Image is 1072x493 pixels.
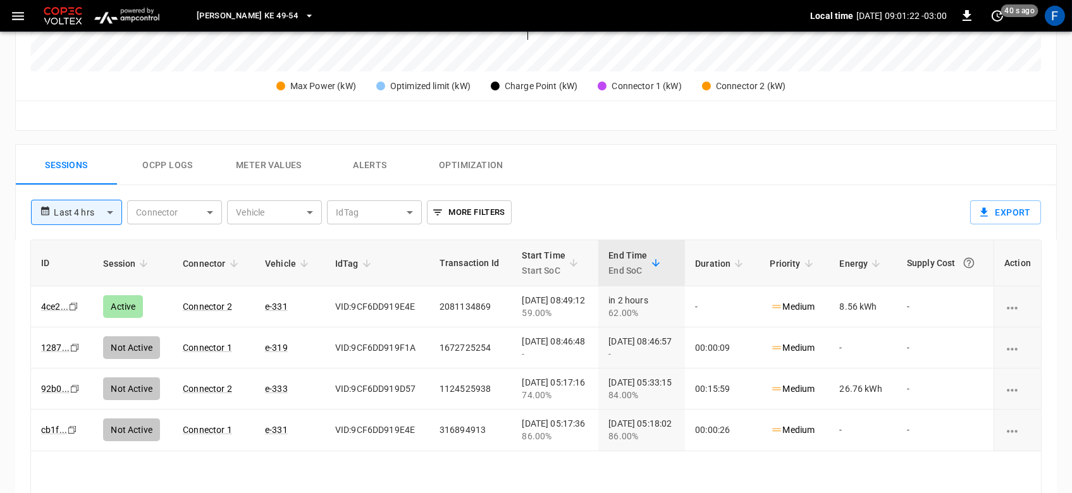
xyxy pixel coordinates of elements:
td: 2081134869 [429,286,512,327]
div: Max Power (kW) [290,80,356,93]
img: ampcontrol.io logo [90,4,164,28]
span: Energy [839,256,884,271]
button: Sessions [16,145,117,185]
div: Connector 1 (kW) [612,80,681,93]
td: - [897,368,994,410]
div: Start Time [522,248,565,278]
a: cb1f... [41,425,67,435]
div: [DATE] 05:18:02 [608,417,675,442]
td: VID:9CF6DD919D57 [325,368,429,410]
span: Connector [183,256,242,271]
a: e-319 [265,343,288,353]
th: Action [994,240,1041,286]
div: Connector 2 (kW) [716,80,786,93]
span: Vehicle [265,256,312,271]
p: [DATE] 09:01:22 -03:00 [856,9,947,22]
button: Export [970,200,1041,224]
div: [DATE] 05:33:15 [608,376,675,401]
p: End SoC [608,263,647,278]
button: The cost of your charging session based on your supply rates [958,252,980,274]
td: - [685,286,760,327]
div: Not Active [103,377,160,400]
div: - [522,348,588,360]
p: Start SoC [522,263,565,278]
span: Start TimeStart SoC [522,248,582,278]
button: set refresh interval [987,6,1007,26]
div: copy [69,341,82,355]
div: Not Active [103,418,160,441]
div: 62.00% [608,307,675,319]
div: profile-icon [1045,6,1065,26]
a: 4ce2... [41,301,68,312]
div: copy [69,382,82,396]
div: [DATE] 08:46:48 [522,335,588,360]
div: Supply Cost [907,252,983,274]
span: 40 s ago [1001,4,1038,17]
div: [DATE] 05:17:16 [522,376,588,401]
a: e-333 [265,384,288,394]
table: sessions table [31,240,1041,451]
p: Medium [770,341,815,355]
div: End Time [608,248,647,278]
p: Local time [810,9,854,22]
div: in 2 hours [608,294,675,319]
button: Ocpp logs [117,145,218,185]
span: Session [103,256,152,271]
button: Meter Values [218,145,319,185]
div: copy [66,423,79,437]
a: e-331 [265,425,288,435]
td: VID:9CF6DD919E4E [325,410,429,451]
td: - [829,410,897,451]
td: 8.56 kWh [829,286,897,327]
a: Connector 2 [183,301,232,312]
p: Medium [770,423,815,437]
div: - [608,348,675,360]
div: charging session options [1004,423,1031,436]
div: Not Active [103,336,160,359]
th: ID [31,240,93,286]
div: Optimized limit (kW) [390,80,471,93]
div: charging session options [1004,300,1031,313]
td: 1672725254 [429,327,512,368]
span: Duration [695,256,747,271]
a: Connector 1 [183,425,232,435]
div: 86.00% [522,430,588,442]
td: - [897,286,994,327]
td: 00:15:59 [685,368,760,410]
a: 1287... [41,343,70,353]
a: Connector 2 [183,384,232,394]
img: Customer Logo [41,4,85,28]
td: 00:00:09 [685,327,760,368]
div: [DATE] 08:46:57 [608,335,675,360]
td: - [897,410,994,451]
div: 59.00% [522,307,588,319]
button: Alerts [319,145,421,185]
div: copy [68,300,80,313]
span: [PERSON_NAME] KE 49-54 [197,9,298,23]
td: - [897,327,994,368]
td: 00:00:26 [685,410,760,451]
div: charging session options [1004,382,1031,395]
div: charging session options [1004,341,1031,354]
span: End TimeEnd SoC [608,248,663,278]
span: IdTag [335,256,375,271]
div: [DATE] 08:49:12 [522,294,588,319]
div: [DATE] 05:17:36 [522,417,588,442]
div: 86.00% [608,430,675,442]
div: Active [103,295,143,318]
div: Last 4 hrs [54,200,122,224]
span: Priority [770,256,817,271]
a: Connector 1 [183,343,232,353]
td: VID:9CF6DD919E4E [325,286,429,327]
button: More Filters [427,200,511,224]
td: - [829,327,897,368]
p: Medium [770,382,815,396]
td: VID:9CF6DD919F1A [325,327,429,368]
th: Transaction Id [429,240,512,286]
a: e-331 [265,301,288,312]
div: 84.00% [608,389,675,401]
td: 316894913 [429,410,512,451]
div: Charge Point (kW) [505,80,578,93]
td: 1124525938 [429,368,512,410]
td: 26.76 kWh [829,368,897,410]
